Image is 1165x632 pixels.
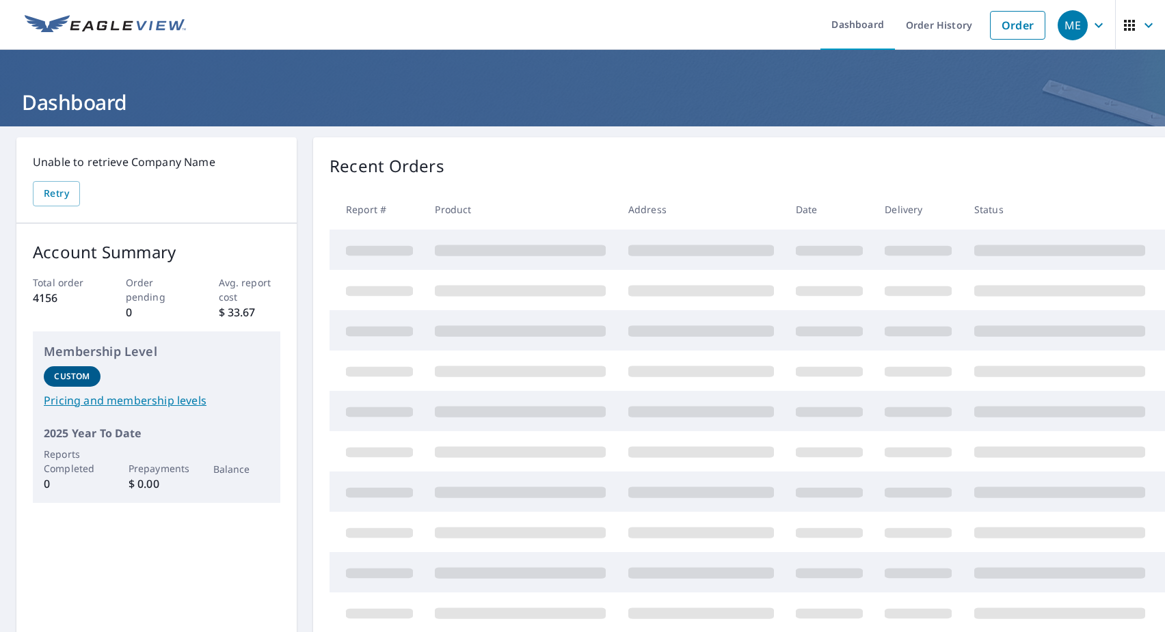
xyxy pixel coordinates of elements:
h1: Dashboard [16,88,1149,116]
th: Date [785,189,874,230]
p: Reports Completed [44,447,101,476]
p: 4156 [33,290,95,306]
p: Balance [213,462,270,476]
div: ME [1058,10,1088,40]
p: $ 0.00 [129,476,185,492]
p: Avg. report cost [219,275,281,304]
th: Product [424,189,617,230]
img: EV Logo [25,15,186,36]
span: Retry [44,185,69,202]
button: Retry [33,181,80,206]
p: Prepayments [129,461,185,476]
p: $ 33.67 [219,304,281,320]
a: Order [990,11,1045,40]
th: Delivery [874,189,963,230]
p: Total order [33,275,95,290]
p: Order pending [126,275,188,304]
p: 2025 Year To Date [44,425,269,441]
th: Address [617,189,785,230]
p: Unable to retrieve Company Name [33,154,280,170]
p: 0 [126,304,188,320]
p: Recent Orders [330,154,444,178]
p: Membership Level [44,342,269,361]
a: Pricing and membership levels [44,392,269,409]
p: Custom [54,370,90,383]
th: Report # [330,189,424,230]
p: Account Summary [33,240,280,264]
p: 0 [44,476,101,492]
th: Status [963,189,1156,230]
